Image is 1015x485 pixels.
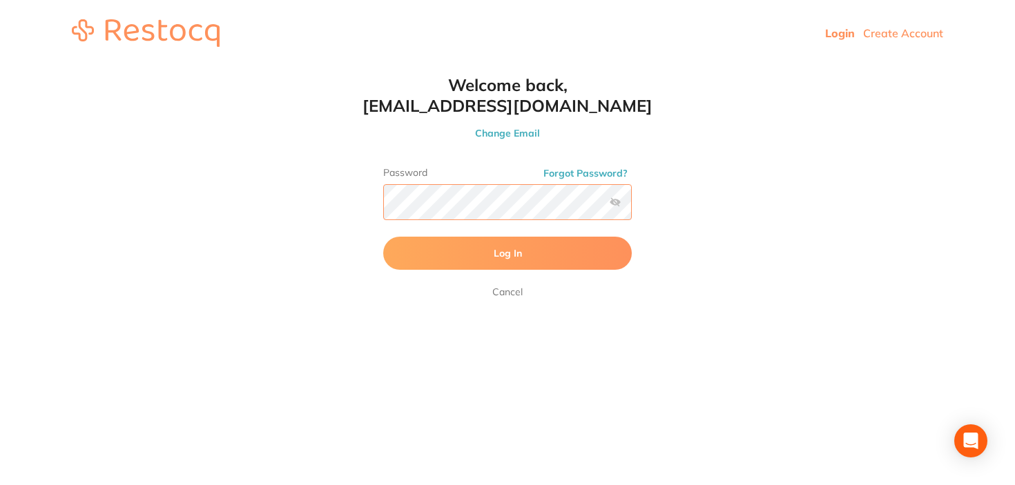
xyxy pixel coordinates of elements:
button: Forgot Password? [539,167,632,179]
a: Cancel [490,284,525,300]
button: Change Email [356,127,659,139]
img: restocq_logo.svg [72,19,220,47]
a: Create Account [863,26,943,40]
h1: Welcome back, [EMAIL_ADDRESS][DOMAIN_NAME] [356,75,659,116]
button: Log In [383,237,632,270]
div: Open Intercom Messenger [954,424,987,457]
span: Log In [494,247,522,259]
label: Password [383,167,632,179]
a: Login [825,26,855,40]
